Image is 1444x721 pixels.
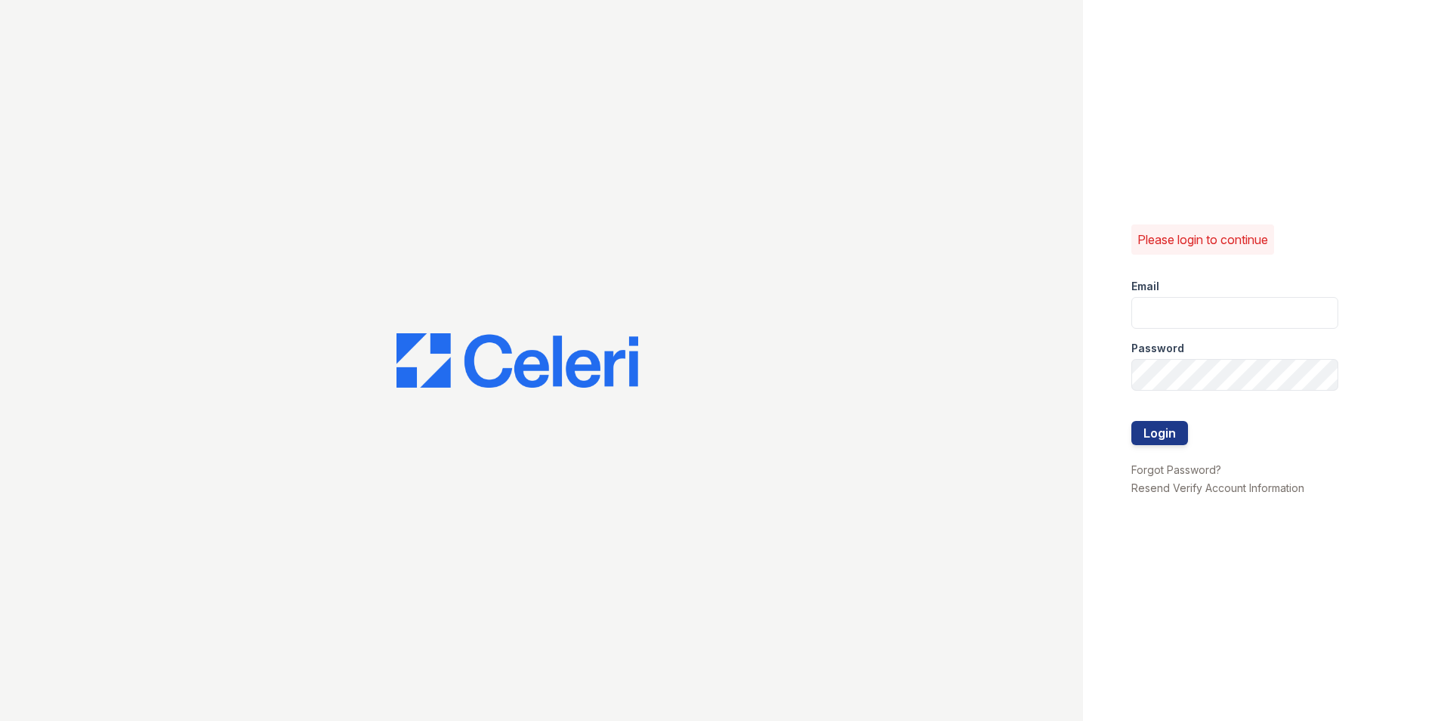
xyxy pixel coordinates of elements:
img: CE_Logo_Blue-a8612792a0a2168367f1c8372b55b34899dd931a85d93a1a3d3e32e68fde9ad4.png [396,333,638,388]
label: Email [1131,279,1159,294]
a: Resend Verify Account Information [1131,481,1304,494]
p: Please login to continue [1137,231,1268,249]
label: Password [1131,341,1184,356]
a: Forgot Password? [1131,463,1221,476]
button: Login [1131,421,1188,445]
